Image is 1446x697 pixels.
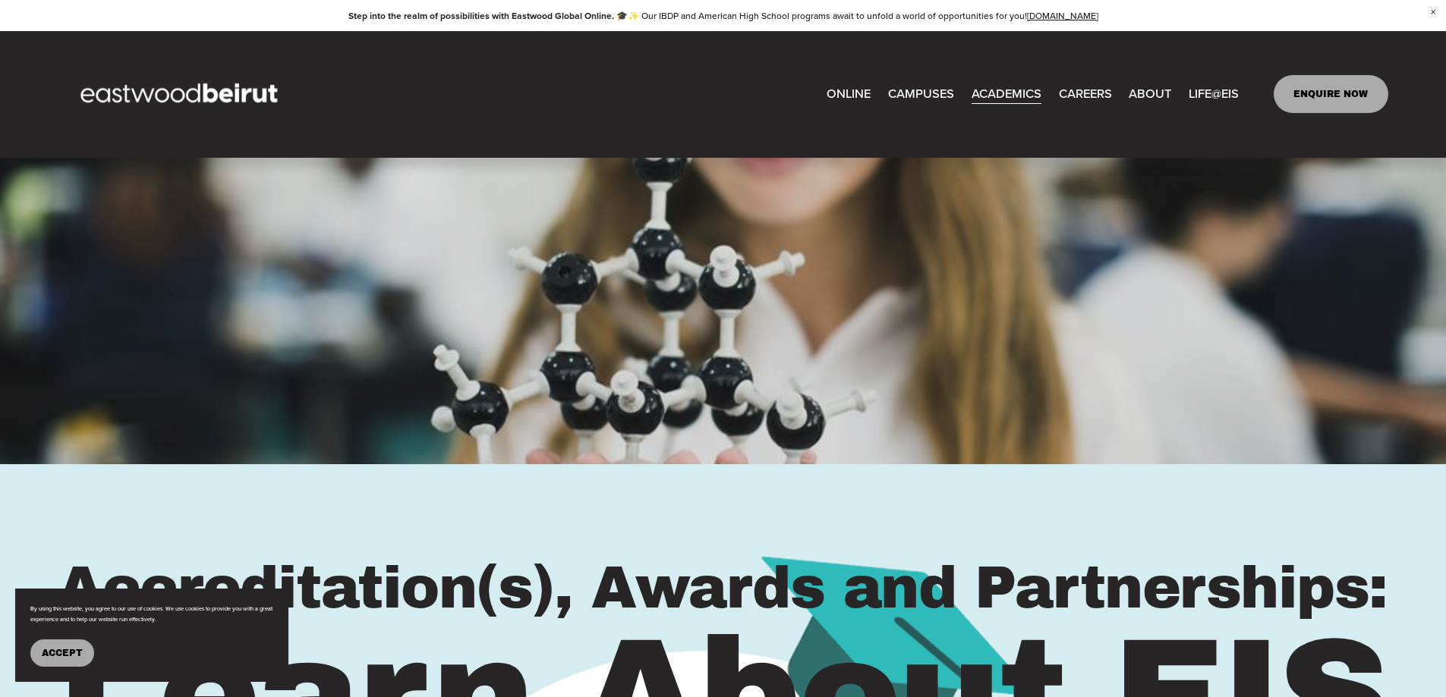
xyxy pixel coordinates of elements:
[15,589,288,682] section: Cookie banner
[1129,82,1171,107] a: folder dropdown
[30,639,94,667] button: Accept
[1274,75,1388,113] a: ENQUIRE NOW
[888,82,954,107] a: folder dropdown
[1059,82,1112,107] a: CAREERS
[972,82,1041,107] a: folder dropdown
[888,83,954,105] span: CAMPUSES
[1189,82,1239,107] a: folder dropdown
[58,559,1387,617] h1: Accreditation(s), Awards and Partnerships:
[827,82,871,107] a: ONLINE
[42,648,83,658] span: Accept
[1129,83,1171,105] span: ABOUT
[58,55,305,133] img: EastwoodIS Global Site
[1027,9,1098,22] a: [DOMAIN_NAME]
[1189,83,1239,105] span: LIFE@EIS
[30,604,273,624] p: By using this website, you agree to our use of cookies. We use cookies to provide you with a grea...
[972,83,1041,105] span: ACADEMICS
